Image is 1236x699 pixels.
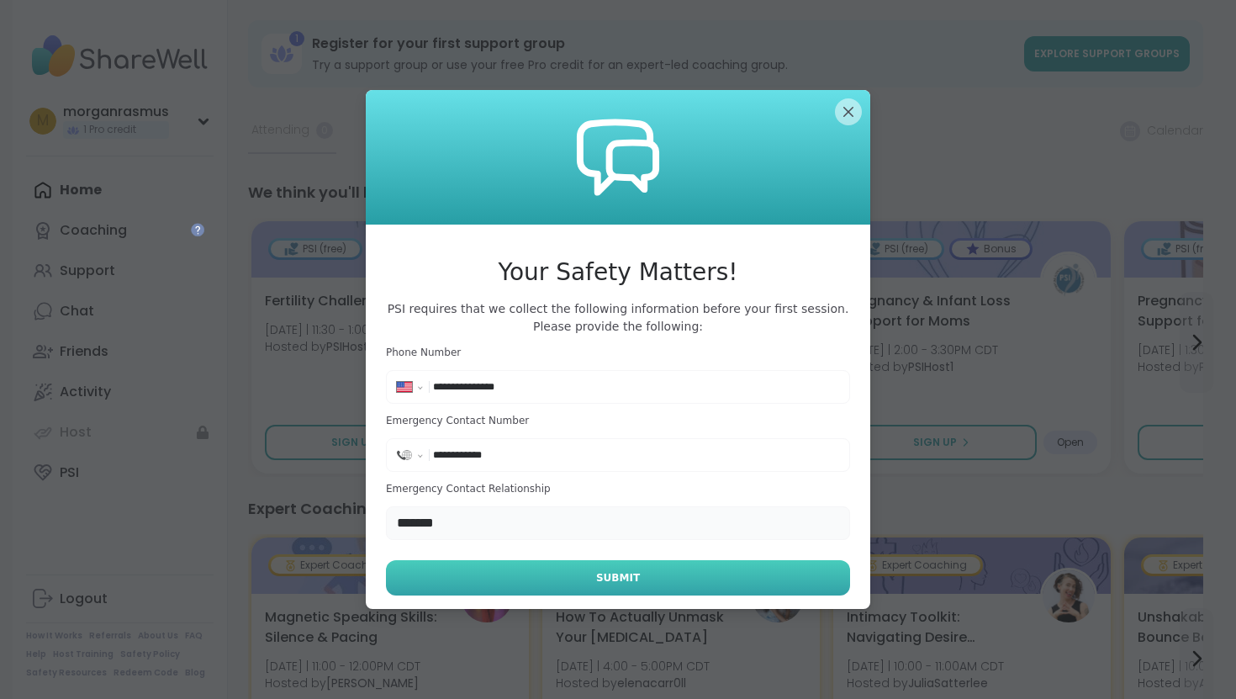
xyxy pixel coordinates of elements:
span: PSI requires that we collect the following information before your first session. Please provide ... [386,300,850,336]
iframe: Spotlight [191,223,204,236]
button: Submit [386,560,850,596]
h3: Your Safety Matters! [386,255,850,290]
h3: Phone Number [386,346,850,360]
span: Submit [596,570,640,585]
h3: Emergency Contact Number [386,414,850,428]
h3: Emergency Contact Relationship [386,482,850,496]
